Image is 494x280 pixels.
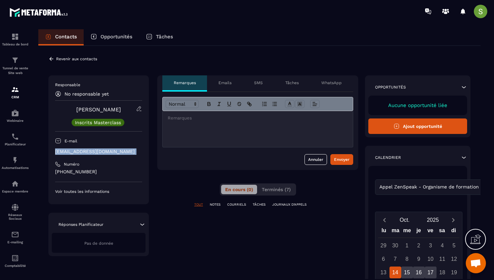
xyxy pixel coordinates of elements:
[390,214,419,226] button: Open months overlay
[11,133,19,141] img: scheduler
[448,226,459,238] div: di
[378,215,390,224] button: Previous month
[378,183,480,191] span: Appel ZenSpeak - Organisme de formation
[2,28,29,51] a: formationformationTableau de bord
[11,85,19,94] img: formation
[253,202,265,207] p: TÂCHES
[272,202,306,207] p: JOURNAUX D'APPELS
[11,254,19,262] img: accountant
[378,226,390,238] div: lu
[254,80,263,85] p: SMS
[55,148,142,155] p: [EMAIL_ADDRESS][DOMAIN_NAME]
[55,189,142,194] p: Voir toutes les informations
[2,264,29,268] p: Comptabilité
[448,253,460,265] div: 12
[2,104,29,128] a: automationsautomationsWebinaire
[139,29,180,45] a: Tâches
[2,95,29,99] p: CRM
[390,226,402,238] div: ma
[466,253,486,273] div: Ouvrir le chat
[2,225,29,249] a: emailemailE-mailing
[55,34,77,40] p: Contacts
[378,253,389,265] div: 6
[375,102,460,108] p: Aucune opportunité liée
[11,33,19,41] img: formation
[436,226,448,238] div: sa
[378,267,389,278] div: 13
[334,156,349,163] div: Envoyer
[375,155,401,160] p: Calendrier
[375,84,406,90] p: Opportunités
[156,34,173,40] p: Tâches
[2,142,29,146] p: Planificateur
[424,226,436,238] div: ve
[419,214,447,226] button: Open years overlay
[2,119,29,123] p: Webinaire
[448,267,460,278] div: 19
[2,151,29,175] a: automationsautomationsAutomatisations
[2,66,29,75] p: Tunnel de vente Site web
[11,203,19,211] img: social-network
[401,253,413,265] div: 8
[425,253,437,265] div: 10
[480,183,485,191] input: Search for option
[368,118,467,134] button: Ajout opportunité
[38,29,84,45] a: Contacts
[225,187,253,192] span: En cours (0)
[55,82,142,87] p: Responsable
[221,185,257,194] button: En cours (0)
[2,80,29,104] a: formationformationCRM
[413,240,425,251] div: 2
[413,226,425,238] div: je
[413,253,425,265] div: 9
[437,240,448,251] div: 4
[75,120,121,125] p: Inscrits Masterclass
[437,267,448,278] div: 18
[425,267,437,278] div: 17
[2,128,29,151] a: schedulerschedulerPlanificateur
[285,80,299,85] p: Tâches
[9,6,70,19] img: logo
[321,80,342,85] p: WhatsApp
[55,169,142,175] p: [PHONE_NUMBER]
[378,240,389,251] div: 29
[84,29,139,45] a: Opportunités
[2,189,29,193] p: Espace membre
[2,42,29,46] p: Tableau de bord
[76,106,121,113] a: [PERSON_NAME]
[413,267,425,278] div: 16
[84,241,113,246] span: Pas de donnée
[304,154,327,165] button: Annuler
[262,187,291,192] span: Terminés (7)
[174,80,196,85] p: Remarques
[330,154,353,165] button: Envoyer
[2,249,29,273] a: accountantaccountantComptabilité
[65,91,109,97] p: No responsable yet
[401,240,413,251] div: 1
[2,166,29,170] p: Automatisations
[2,240,29,244] p: E-mailing
[389,267,401,278] div: 14
[389,240,401,251] div: 30
[11,56,19,64] img: formation
[11,231,19,239] img: email
[64,162,79,167] p: Numéro
[448,240,460,251] div: 5
[58,222,104,227] p: Réponses Planificateur
[56,57,97,61] p: Revenir aux contacts
[2,175,29,198] a: automationsautomationsEspace membre
[210,202,220,207] p: NOTES
[389,253,401,265] div: 7
[11,180,19,188] img: automations
[447,215,459,224] button: Next month
[194,202,203,207] p: TOUT
[100,34,132,40] p: Opportunités
[401,226,413,238] div: me
[2,198,29,225] a: social-networksocial-networkRéseaux Sociaux
[11,109,19,117] img: automations
[227,202,246,207] p: COURRIELS
[437,253,448,265] div: 11
[401,267,413,278] div: 15
[425,240,437,251] div: 3
[11,156,19,164] img: automations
